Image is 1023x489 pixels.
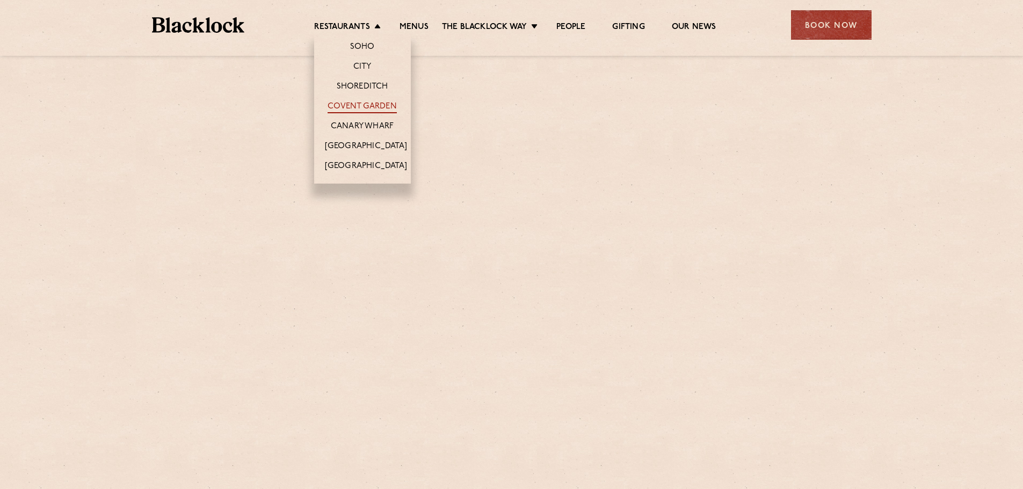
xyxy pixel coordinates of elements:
[791,10,872,40] div: Book Now
[672,22,716,34] a: Our News
[152,17,245,33] img: BL_Textured_Logo-footer-cropped.svg
[442,22,527,34] a: The Blacklock Way
[314,22,370,34] a: Restaurants
[337,82,388,93] a: Shoreditch
[325,161,407,173] a: [GEOGRAPHIC_DATA]
[325,141,407,153] a: [GEOGRAPHIC_DATA]
[400,22,429,34] a: Menus
[556,22,585,34] a: People
[328,101,397,113] a: Covent Garden
[353,62,372,74] a: City
[331,121,394,133] a: Canary Wharf
[612,22,644,34] a: Gifting
[350,42,375,54] a: Soho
